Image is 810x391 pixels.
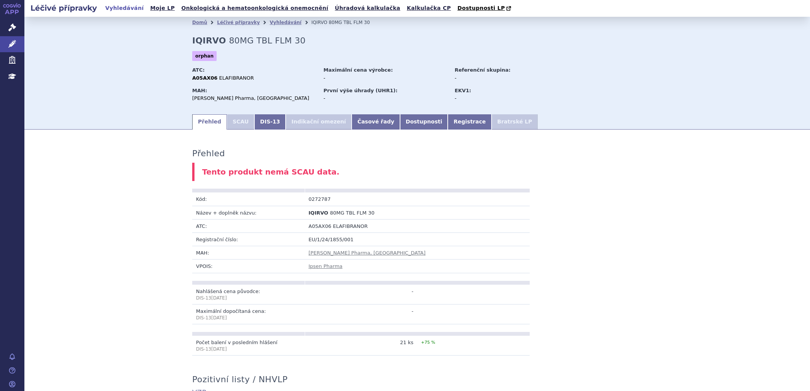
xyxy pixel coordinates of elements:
div: - [323,95,447,102]
strong: ATC: [192,67,205,73]
div: - [455,95,540,102]
td: Nahlášená cena původce: [192,285,305,304]
td: Registrační číslo: [192,233,305,246]
h3: Pozitivní listy / NHVLP [192,375,288,385]
strong: MAH: [192,88,207,93]
span: IQIRVO [309,210,328,216]
span: +75 % [421,340,435,345]
span: [DATE] [211,295,227,301]
td: Název + doplněk názvu: [192,206,305,219]
a: Kalkulačka CP [405,3,453,13]
h2: Léčivé přípravky [24,3,103,13]
div: - [455,75,540,82]
a: Přehled [192,114,227,130]
span: IQIRVO [311,20,327,25]
strong: První výše úhrady (UHR1): [323,88,397,93]
span: ELAFIBRANOR [219,75,254,81]
a: Registrace [448,114,491,130]
td: VPOIS: [192,260,305,273]
td: - [305,285,417,304]
a: Moje LP [148,3,177,13]
strong: A05AX06 [192,75,217,81]
strong: IQIRVO [192,36,226,45]
a: Dostupnosti [400,114,448,130]
a: Vyhledávání [270,20,301,25]
a: Časové řady [352,114,400,130]
a: DIS-13 [254,114,286,130]
a: Ipsen Pharma [309,263,342,269]
div: - [323,75,447,82]
td: Počet balení v posledním hlášení [192,336,305,356]
span: 80MG TBL FLM 30 [330,210,374,216]
span: Dostupnosti LP [457,5,505,11]
h3: Přehled [192,149,225,159]
a: Úhradová kalkulačka [333,3,403,13]
p: DIS-13 [196,315,301,321]
td: Maximální dopočítaná cena: [192,304,305,324]
td: ATC: [192,219,305,232]
div: Tento produkt nemá SCAU data. [192,163,642,181]
a: Vyhledávání [103,3,146,13]
span: orphan [192,51,217,61]
span: 80MG TBL FLM 30 [329,20,370,25]
td: Kód: [192,192,305,206]
span: [DATE] [211,315,227,320]
td: 0272787 [305,192,417,206]
a: Dostupnosti LP [455,3,515,14]
span: 80MG TBL FLM 30 [229,36,305,45]
td: EU/1/24/1855/001 [305,233,530,246]
p: DIS-13 [196,346,301,353]
strong: EKV1: [455,88,471,93]
p: DIS-13 [196,295,301,301]
td: - [305,304,417,324]
strong: Maximální cena výrobce: [323,67,393,73]
span: A05AX06 [309,223,331,229]
td: 21 ks [305,336,417,356]
span: ELAFIBRANOR [333,223,368,229]
a: Léčivé přípravky [217,20,260,25]
div: [PERSON_NAME] Pharma, [GEOGRAPHIC_DATA] [192,95,316,102]
a: Onkologická a hematoonkologická onemocnění [179,3,331,13]
td: MAH: [192,246,305,260]
a: [PERSON_NAME] Pharma, [GEOGRAPHIC_DATA] [309,250,426,256]
strong: Referenční skupina: [455,67,510,73]
a: Domů [192,20,207,25]
span: [DATE] [211,346,227,352]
